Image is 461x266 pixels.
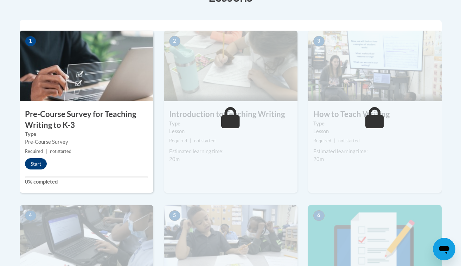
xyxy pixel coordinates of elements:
[313,120,436,128] label: Type
[164,31,297,101] img: Course Image
[169,120,292,128] label: Type
[169,156,180,162] span: 20m
[433,238,455,260] iframe: Button to launch messaging window
[308,109,442,120] h3: How to Teach Writing
[169,138,187,143] span: Required
[169,210,180,221] span: 5
[338,138,360,143] span: not started
[50,149,71,154] span: not started
[190,138,191,143] span: |
[169,128,292,135] div: Lesson
[313,138,331,143] span: Required
[25,178,148,186] label: 0% completed
[164,109,297,120] h3: Introduction to Teaching Writing
[20,31,153,101] img: Course Image
[334,138,335,143] span: |
[25,158,47,169] button: Start
[169,36,180,47] span: 2
[308,31,442,101] img: Course Image
[25,210,36,221] span: 4
[313,128,436,135] div: Lesson
[313,156,324,162] span: 20m
[313,148,436,155] div: Estimated learning time:
[313,210,325,221] span: 6
[46,149,47,154] span: |
[194,138,216,143] span: not started
[25,36,36,47] span: 1
[313,36,325,47] span: 3
[25,149,43,154] span: Required
[20,109,153,131] h3: Pre-Course Survey for Teaching Writing to K-3
[25,138,148,146] div: Pre-Course Survey
[169,148,292,155] div: Estimated learning time:
[25,130,148,138] label: Type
